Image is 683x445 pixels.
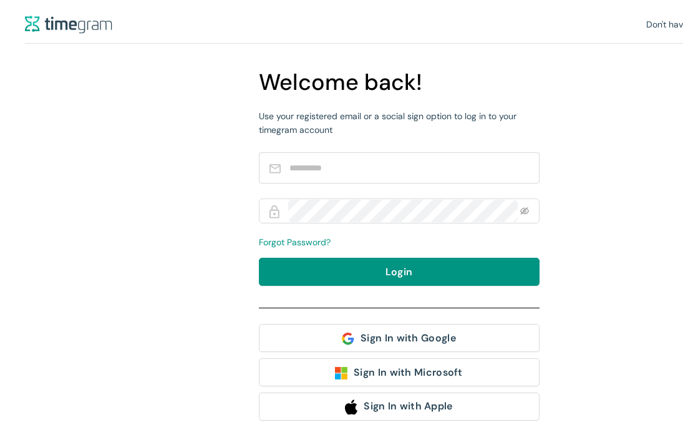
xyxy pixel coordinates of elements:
[259,109,540,137] div: Use your registered email or a social sign option to log in to your timegram account
[259,358,540,386] button: Sign In with Microsoft
[25,16,112,34] img: logo
[259,393,540,421] button: Sign In with Apple
[259,324,540,352] button: Sign In with Google
[259,237,331,248] span: Forgot Password?
[269,205,279,218] img: Password%20icon.e6694d69a3b8da29ba6a8b8d8359ce16.svg
[361,330,456,346] span: Sign In with Google
[364,398,452,414] span: Sign In with Apple
[520,207,529,215] span: eye-invisible
[335,367,347,379] img: microsoft_symbol.svg.7adfcf4148f1340ac07bbd622f15fa9b.svg
[385,264,413,280] span: Login
[342,333,354,345] img: Google%20icon.929585cbd2113aa567ae39ecc8c7a1ec.svg
[259,65,540,100] h1: Welcome back!
[259,258,540,286] button: Login
[345,399,357,415] img: apple_logo.svg.d3405fc89ec32574d3f8fcfecea41810.svg
[354,364,463,380] span: Sign In with Microsoft
[269,164,281,174] img: workEmail.b6d5193ac24512bb5ed340f0fc694c1d.svg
